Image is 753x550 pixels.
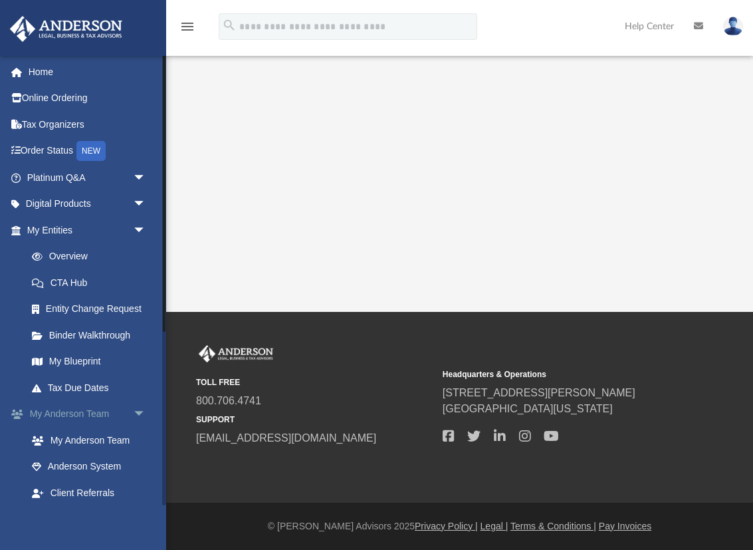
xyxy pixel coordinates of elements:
[179,19,195,35] i: menu
[443,403,613,414] a: [GEOGRAPHIC_DATA][US_STATE]
[443,387,635,398] a: [STREET_ADDRESS][PERSON_NAME]
[179,25,195,35] a: menu
[196,432,376,444] a: [EMAIL_ADDRESS][DOMAIN_NAME]
[166,519,753,533] div: © [PERSON_NAME] Advisors 2025
[9,85,166,112] a: Online Ordering
[19,480,166,506] a: Client Referrals
[19,243,166,270] a: Overview
[19,348,160,375] a: My Blueprint
[76,141,106,161] div: NEW
[19,322,166,348] a: Binder Walkthrough
[481,521,508,531] a: Legal |
[19,374,166,401] a: Tax Due Dates
[196,414,433,426] small: SUPPORT
[9,164,166,191] a: Platinum Q&Aarrow_drop_down
[19,296,166,323] a: Entity Change Request
[19,269,166,296] a: CTA Hub
[9,217,166,243] a: My Entitiesarrow_drop_down
[9,59,166,85] a: Home
[19,427,160,454] a: My Anderson Team
[6,16,126,42] img: Anderson Advisors Platinum Portal
[133,401,160,428] span: arrow_drop_down
[9,191,166,217] a: Digital Productsarrow_drop_down
[9,111,166,138] a: Tax Organizers
[222,18,237,33] i: search
[196,395,261,406] a: 800.706.4741
[9,401,166,428] a: My Anderson Teamarrow_drop_down
[133,191,160,218] span: arrow_drop_down
[19,454,166,480] a: Anderson System
[415,521,478,531] a: Privacy Policy |
[9,138,166,165] a: Order StatusNEW
[133,164,160,192] span: arrow_drop_down
[443,368,680,380] small: Headquarters & Operations
[723,17,743,36] img: User Pic
[133,217,160,244] span: arrow_drop_down
[510,521,596,531] a: Terms & Conditions |
[196,376,433,388] small: TOLL FREE
[599,521,651,531] a: Pay Invoices
[196,345,276,362] img: Anderson Advisors Platinum Portal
